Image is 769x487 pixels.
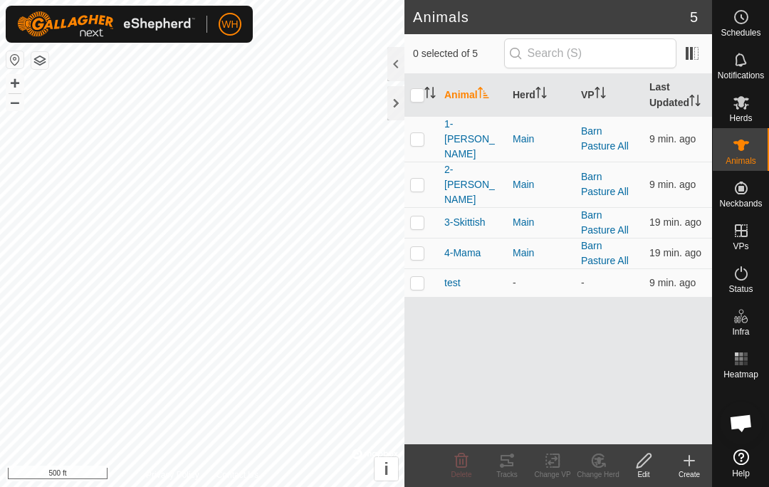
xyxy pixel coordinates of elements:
[535,89,547,100] p-sorticon: Activate to sort
[6,75,23,92] button: +
[690,6,698,28] span: 5
[649,277,696,288] span: Sep 9, 2025 at 9:21 AM
[726,157,756,165] span: Animals
[6,51,23,68] button: Reset Map
[649,179,696,190] span: Sep 9, 2025 at 9:21 AM
[732,328,749,336] span: Infra
[666,469,712,480] div: Create
[575,469,621,480] div: Change Herd
[649,247,701,258] span: Sep 9, 2025 at 9:11 AM
[424,89,436,100] p-sorticon: Activate to sort
[581,171,629,197] a: Barn Pasture All
[729,114,752,122] span: Herds
[6,93,23,110] button: –
[504,38,676,68] input: Search (S)
[530,469,575,480] div: Change VP
[413,46,504,61] span: 0 selected of 5
[221,17,238,32] span: WH
[581,125,629,152] a: Barn Pasture All
[451,471,472,478] span: Delete
[721,28,760,37] span: Schedules
[375,457,398,481] button: i
[444,276,461,290] span: test
[444,246,481,261] span: 4-Mama
[216,468,258,481] a: Contact Us
[444,162,501,207] span: 2-[PERSON_NAME]
[17,11,195,37] img: Gallagher Logo
[513,132,570,147] div: Main
[689,97,701,108] p-sorticon: Activate to sort
[649,216,701,228] span: Sep 9, 2025 at 9:11 AM
[732,469,750,478] span: Help
[384,459,389,478] span: i
[439,74,507,117] th: Animal
[513,177,570,192] div: Main
[728,285,753,293] span: Status
[581,277,585,288] app-display-virtual-paddock-transition: -
[478,89,489,100] p-sorticon: Activate to sort
[507,74,575,117] th: Herd
[581,240,629,266] a: Barn Pasture All
[718,71,764,80] span: Notifications
[644,74,712,117] th: Last Updated
[513,215,570,230] div: Main
[621,469,666,480] div: Edit
[723,370,758,379] span: Heatmap
[649,133,696,145] span: Sep 9, 2025 at 9:21 AM
[31,52,48,69] button: Map Layers
[484,469,530,480] div: Tracks
[444,215,486,230] span: 3-Skittish
[513,246,570,261] div: Main
[595,89,606,100] p-sorticon: Activate to sort
[146,468,199,481] a: Privacy Policy
[713,444,769,483] a: Help
[719,199,762,208] span: Neckbands
[513,276,570,290] div: -
[413,9,690,26] h2: Animals
[581,209,629,236] a: Barn Pasture All
[720,402,763,444] div: Open chat
[733,242,748,251] span: VPs
[575,74,644,117] th: VP
[444,117,501,162] span: 1-[PERSON_NAME]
